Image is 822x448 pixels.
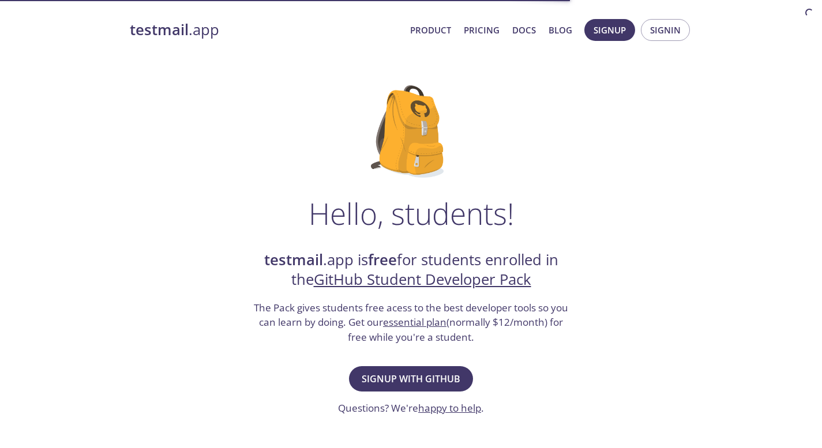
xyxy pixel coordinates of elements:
a: essential plan [383,315,446,329]
span: Signup [594,22,626,37]
span: Signin [650,22,681,37]
h3: Questions? We're . [338,401,484,416]
a: Product [410,22,451,37]
button: Signin [641,19,690,41]
h2: .app is for students enrolled in the [253,250,570,290]
strong: testmail [264,250,323,270]
a: GitHub Student Developer Pack [314,269,531,289]
a: Blog [549,22,572,37]
a: Pricing [464,22,500,37]
a: happy to help [418,401,481,415]
a: testmail.app [130,20,401,40]
strong: free [368,250,397,270]
span: Signup with GitHub [362,371,460,387]
a: Docs [512,22,536,37]
button: Signup with GitHub [349,366,473,391]
h3: The Pack gives students free acess to the best developer tools so you can learn by doing. Get our... [253,300,570,345]
strong: testmail [130,20,189,40]
img: github-student-backpack.png [371,85,451,178]
button: Signup [584,19,635,41]
h1: Hello, students! [309,196,514,231]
